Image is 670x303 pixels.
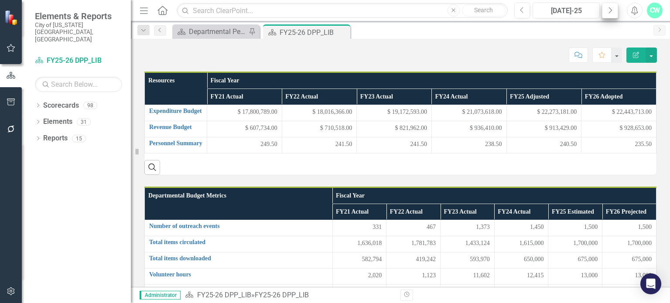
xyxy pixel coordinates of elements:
[627,239,652,248] span: 1,700,000
[581,121,656,137] td: Double-Click to Edit
[474,7,493,14] span: Search
[4,10,20,25] img: ClearPoint Strategy
[207,137,282,153] td: Double-Click to Edit
[581,271,598,280] span: 13,000
[506,105,581,121] td: Double-Click to Edit
[145,121,207,137] td: Double-Click to Edit Right Click for Context Menu
[548,268,602,284] td: Double-Click to Edit
[72,135,86,142] div: 15
[35,77,122,92] input: Search Below...
[548,284,602,300] td: Double-Click to Edit
[357,121,432,137] td: Double-Click to Edit
[533,3,600,18] button: [DATE]-25
[602,284,656,300] td: Double-Click to Edit
[527,271,544,280] span: 12,415
[470,124,502,133] span: $ 936,410.00
[584,223,598,232] span: 1,500
[149,140,202,146] a: Personnel Summary
[332,268,386,284] td: Double-Click to Edit
[332,220,386,236] td: Double-Click to Edit
[43,133,68,143] a: Reports
[149,124,202,130] a: Revenue Budget
[612,108,652,116] span: $ 22,443,713.00
[441,236,495,252] td: Double-Click to Edit
[386,220,441,236] td: Double-Click to Edit
[578,255,598,264] span: 675,000
[357,137,432,153] td: Double-Click to Edit
[537,108,577,116] span: $ 22,273,181.00
[332,236,386,252] td: Double-Click to Edit
[282,121,357,137] td: Double-Click to Edit
[335,140,352,149] span: 241.50
[581,137,656,153] td: Double-Click to Edit
[494,220,548,236] td: Double-Click to Edit
[145,220,333,236] td: Double-Click to Edit Right Click for Context Menu
[427,223,436,232] span: 467
[145,236,333,252] td: Double-Click to Edit Right Click for Context Menu
[494,236,548,252] td: Double-Click to Edit
[462,4,506,17] button: Search
[395,124,427,133] span: $ 821,962.00
[470,255,490,264] span: 593,970
[635,140,652,149] span: 235.50
[632,255,652,264] span: 675,000
[245,124,277,133] span: $ 607,734.00
[431,121,506,137] td: Double-Click to Edit
[581,105,656,121] td: Double-Click to Edit
[332,252,386,268] td: Double-Click to Edit
[312,108,352,116] span: $ 18,016,366.00
[465,239,490,248] span: 1,433,124
[416,255,436,264] span: 419,242
[494,252,548,268] td: Double-Click to Edit
[536,6,597,16] div: [DATE]-25
[548,220,602,236] td: Double-Click to Edit
[573,239,598,248] span: 1,700,000
[282,137,357,153] td: Double-Click to Edit
[260,140,277,149] span: 249.50
[145,268,333,284] td: Double-Click to Edit Right Click for Context Menu
[602,268,656,284] td: Double-Click to Edit
[386,252,441,268] td: Double-Click to Edit
[506,137,581,153] td: Double-Click to Edit
[519,239,544,248] span: 1,615,000
[357,239,382,248] span: 1,636,018
[640,273,661,294] div: Open Intercom Messenger
[422,271,436,280] span: 1,123
[149,223,328,229] a: Number of outreach events
[386,268,441,284] td: Double-Click to Edit
[548,252,602,268] td: Double-Click to Edit
[185,290,394,300] div: »
[77,118,91,126] div: 31
[145,137,207,153] td: Double-Click to Edit Right Click for Context Menu
[145,252,333,268] td: Double-Click to Edit Right Click for Context Menu
[620,124,652,133] span: $ 928,653.00
[362,255,382,264] span: 582,794
[149,108,202,114] a: Expenditure Budget
[602,220,656,236] td: Double-Click to Edit
[638,223,652,232] span: 1,500
[462,108,502,116] span: $ 21,073,618.00
[387,108,427,116] span: $ 19,172,593.00
[35,21,122,43] small: City of [US_STATE][GEOGRAPHIC_DATA], [GEOGRAPHIC_DATA]
[441,220,495,236] td: Double-Click to Edit
[485,140,502,149] span: 238.50
[189,26,246,37] div: Departmental Performance Plans
[149,239,328,245] a: Total items circulated
[145,284,333,300] td: Double-Click to Edit Right Click for Context Menu
[35,11,122,21] span: Elements & Reports
[530,223,544,232] span: 1,450
[647,3,663,18] div: CW
[386,284,441,300] td: Double-Click to Edit
[524,255,544,264] span: 650,000
[441,284,495,300] td: Double-Click to Edit
[207,105,282,121] td: Double-Click to Edit
[411,239,436,248] span: 1,781,783
[332,284,386,300] td: Double-Click to Edit
[431,105,506,121] td: Double-Click to Edit
[149,271,328,278] a: Volunteer hours
[145,105,207,121] td: Double-Click to Edit Right Click for Context Menu
[43,117,72,127] a: Elements
[83,102,97,109] div: 98
[386,236,441,252] td: Double-Click to Edit
[545,124,577,133] span: $ 913,429.00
